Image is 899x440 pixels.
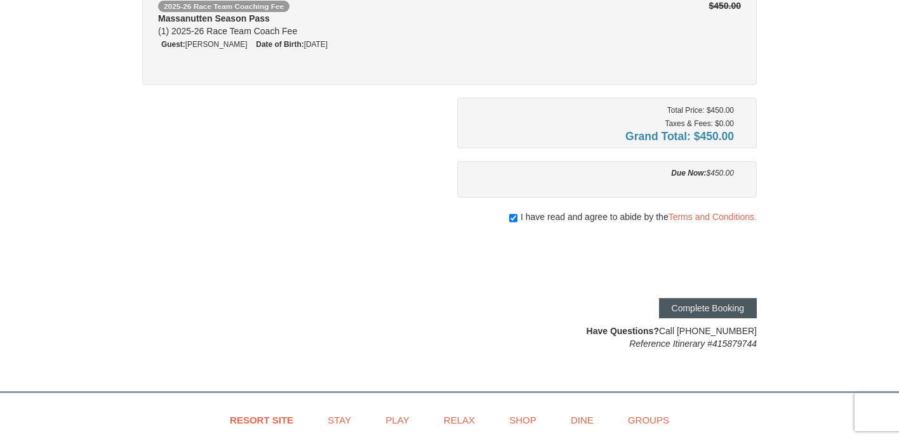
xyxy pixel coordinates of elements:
[457,325,757,350] div: Call [PHONE_NUMBER]
[370,406,425,434] a: Play
[667,106,734,115] small: Total Price: $450.00
[521,210,757,223] span: I have read and agree to abide by the
[612,406,685,434] a: Groups
[564,236,757,285] iframe: reCAPTCHA
[587,326,659,336] strong: Have Questions?
[467,167,734,179] div: $450.00
[161,40,247,49] small: [PERSON_NAME]
[161,40,185,49] strong: Guest:
[665,119,734,128] small: Taxes & Fees: $0.00
[158,12,536,37] div: (1) 2025-26 Race Team Coach Fee
[493,406,552,434] a: Shop
[671,169,706,178] strong: Due Now:
[659,298,757,318] button: Complete Booking
[555,406,609,434] a: Dine
[709,1,741,11] strike: $450.00
[158,13,270,23] strong: Massanutten Season Pass
[669,212,757,222] a: Terms and Conditions.
[256,40,328,49] small: [DATE]
[256,40,303,49] strong: Date of Birth:
[629,339,757,349] em: Reference Itinerary #415879744
[312,406,367,434] a: Stay
[467,130,734,143] h4: Grand Total: $450.00
[428,406,491,434] a: Relax
[158,1,290,12] span: 2025-26 Race Team Coaching Fee
[214,406,309,434] a: Resort Site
